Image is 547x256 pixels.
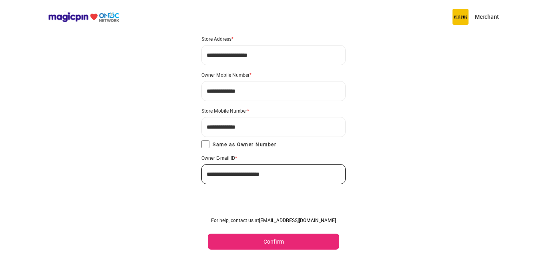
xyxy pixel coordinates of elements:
[201,155,346,161] div: Owner E-mail ID
[201,71,346,78] div: Owner Mobile Number
[201,107,346,114] div: Store Mobile Number
[452,9,469,25] img: circus.b677b59b.png
[201,140,276,148] label: Same as Owner Number
[475,13,499,21] p: Merchant
[201,140,209,148] input: Same as Owner Number
[259,217,336,223] a: [EMAIL_ADDRESS][DOMAIN_NAME]
[208,217,339,223] div: For help, contact us at
[201,36,346,42] div: Store Address
[208,234,339,250] button: Confirm
[48,12,119,22] img: ondc-logo-new-small.8a59708e.svg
